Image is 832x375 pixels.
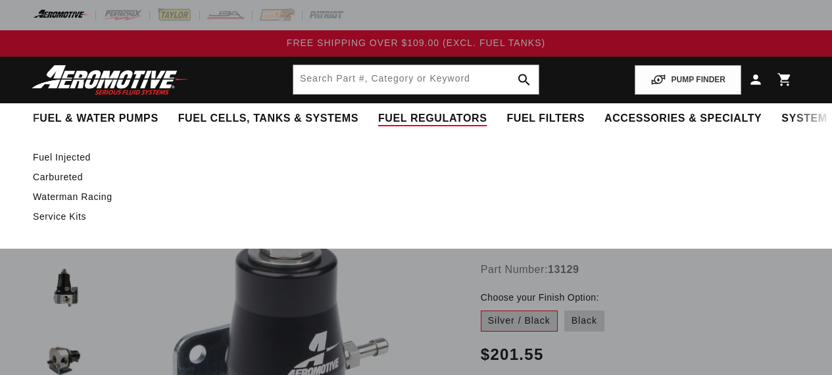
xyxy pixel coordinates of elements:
a: Fuel Injected [33,151,786,163]
button: Load image 2 in gallery view [33,255,99,321]
input: Search by Part Number, Category or Keyword [293,65,539,94]
a: Waterman Racing [33,191,786,203]
img: Aeromotive [28,64,193,95]
span: FREE SHIPPING OVER $109.00 (EXCL. FUEL TANKS) [287,37,545,48]
summary: Fuel & Water Pumps [23,103,168,134]
strong: 13129 [548,264,579,275]
summary: Fuel Regulators [368,103,497,134]
span: $201.55 [481,343,544,366]
span: Fuel Cells, Tanks & Systems [178,112,358,126]
button: search button [510,65,539,94]
button: PUMP FINDER [635,65,741,95]
label: Silver / Black [481,311,558,332]
a: Service Kits [33,211,786,222]
span: Accessories & Specialty [604,112,762,126]
div: Part Number: [481,261,799,278]
span: Fuel Filters [506,112,585,126]
span: Fuel & Water Pumps [33,112,159,126]
summary: Accessories & Specialty [595,103,771,134]
summary: Fuel Filters [497,103,595,134]
label: Black [564,311,604,332]
legend: Choose your Finish Option: [481,291,600,305]
a: Carbureted [33,171,786,183]
span: Fuel Regulators [378,112,487,126]
summary: Fuel Cells, Tanks & Systems [168,103,368,134]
